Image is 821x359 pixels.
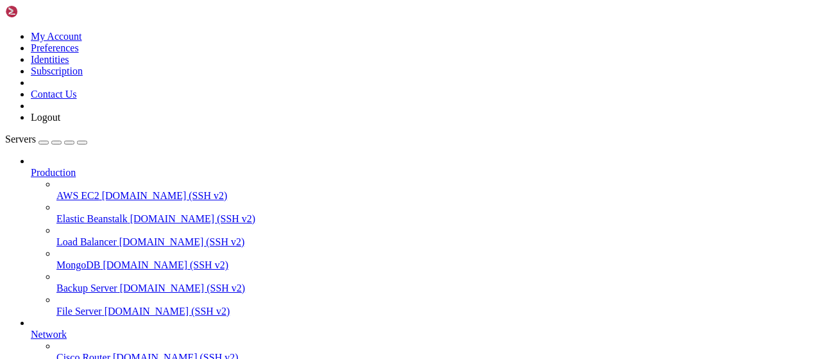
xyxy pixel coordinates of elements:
[31,42,79,53] a: Preferences
[56,259,100,270] span: MongoDB
[56,294,816,317] li: File Server [DOMAIN_NAME] (SSH v2)
[31,167,76,178] span: Production
[56,236,816,248] a: Load Balancer [DOMAIN_NAME] (SSH v2)
[56,190,816,202] a: AWS EC2 [DOMAIN_NAME] (SSH v2)
[31,112,60,123] a: Logout
[31,54,69,65] a: Identities
[56,306,816,317] a: File Server [DOMAIN_NAME] (SSH v2)
[56,283,816,294] a: Backup Server [DOMAIN_NAME] (SSH v2)
[5,5,79,18] img: Shellngn
[31,31,82,42] a: My Account
[102,190,228,201] span: [DOMAIN_NAME] (SSH v2)
[31,89,77,100] a: Contact Us
[56,271,816,294] li: Backup Server [DOMAIN_NAME] (SSH v2)
[31,329,67,340] span: Network
[56,236,117,247] span: Load Balancer
[31,155,816,317] li: Production
[56,248,816,271] li: MongoDB [DOMAIN_NAME] (SSH v2)
[56,213,816,225] a: Elastic Beanstalk [DOMAIN_NAME] (SSH v2)
[103,259,228,270] span: [DOMAIN_NAME] (SSH v2)
[31,167,816,179] a: Production
[119,236,245,247] span: [DOMAIN_NAME] (SSH v2)
[56,190,99,201] span: AWS EC2
[5,134,87,144] a: Servers
[56,259,816,271] a: MongoDB [DOMAIN_NAME] (SSH v2)
[105,306,230,317] span: [DOMAIN_NAME] (SSH v2)
[120,283,246,293] span: [DOMAIN_NAME] (SSH v2)
[56,179,816,202] li: AWS EC2 [DOMAIN_NAME] (SSH v2)
[56,306,102,317] span: File Server
[31,66,83,76] a: Subscription
[56,283,117,293] span: Backup Server
[130,213,256,224] span: [DOMAIN_NAME] (SSH v2)
[56,202,816,225] li: Elastic Beanstalk [DOMAIN_NAME] (SSH v2)
[5,134,36,144] span: Servers
[56,213,128,224] span: Elastic Beanstalk
[56,225,816,248] li: Load Balancer [DOMAIN_NAME] (SSH v2)
[31,329,816,340] a: Network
